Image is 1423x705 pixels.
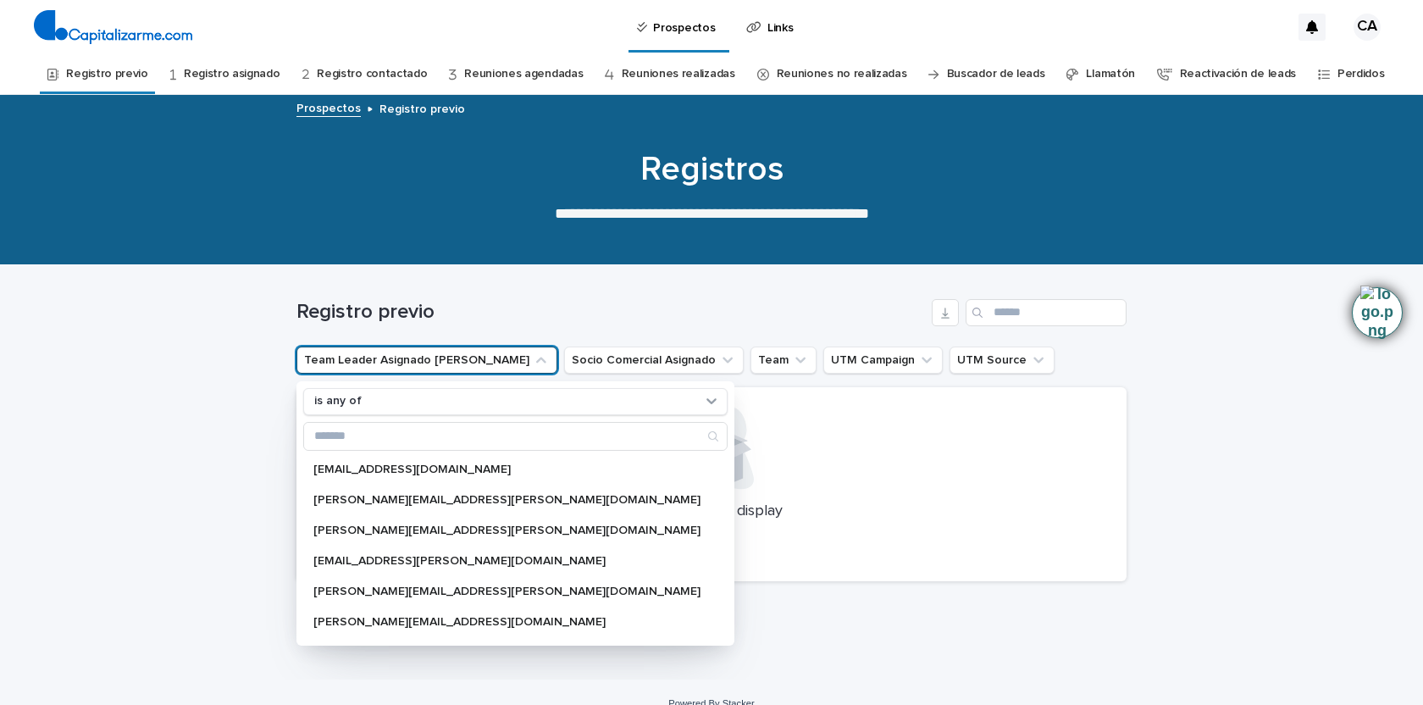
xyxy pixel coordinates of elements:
[379,98,465,117] p: Registro previo
[184,54,280,94] a: Registro asignado
[314,394,362,408] p: is any of
[313,494,700,506] p: [PERSON_NAME][EMAIL_ADDRESS][PERSON_NAME][DOMAIN_NAME]
[303,422,728,451] div: Search
[313,616,700,628] p: [PERSON_NAME][EMAIL_ADDRESS][DOMAIN_NAME]
[1354,14,1381,41] div: CA
[66,54,147,94] a: Registro previo
[296,300,925,325] h1: Registro previo
[296,97,361,117] a: Prospectos
[313,525,700,536] p: [PERSON_NAME][EMAIL_ADDRESS][PERSON_NAME][DOMAIN_NAME]
[313,555,700,567] p: [EMAIL_ADDRESS][PERSON_NAME][DOMAIN_NAME]
[317,54,427,94] a: Registro contactado
[296,149,1127,190] h1: Registros
[947,54,1045,94] a: Buscador de leads
[1360,286,1394,341] img: Timeline extension
[966,299,1127,326] input: Search
[464,54,583,94] a: Reuniones agendadas
[622,54,735,94] a: Reuniones realizadas
[823,347,943,374] button: UTM Campaign
[313,586,700,597] p: [PERSON_NAME][EMAIL_ADDRESS][PERSON_NAME][DOMAIN_NAME]
[1337,54,1385,94] a: Perdidos
[34,10,192,44] img: 4arMvv9wSvmHTHbXwTim
[1180,54,1297,94] a: Reactivación de leads
[777,54,907,94] a: Reuniones no realizadas
[1086,54,1135,94] a: Llamatón
[564,347,744,374] button: Socio Comercial Asignado
[950,347,1055,374] button: UTM Source
[313,464,700,475] p: [EMAIL_ADDRESS][DOMAIN_NAME]
[296,347,557,374] button: Team Leader Asignado LLamados
[750,347,817,374] button: Team
[304,423,727,450] input: Search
